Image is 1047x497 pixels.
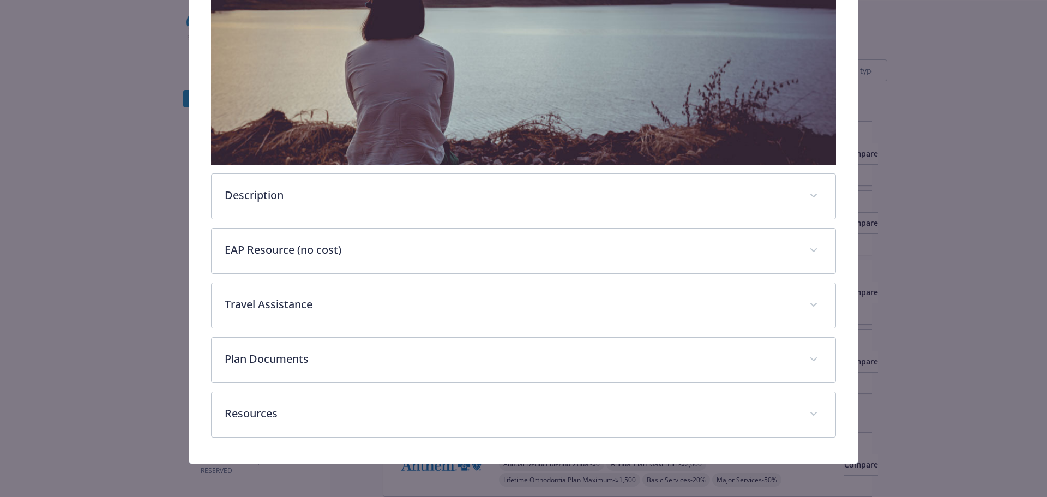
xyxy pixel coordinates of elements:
[212,229,836,273] div: EAP Resource (no cost)
[212,338,836,382] div: Plan Documents
[225,351,797,367] p: Plan Documents
[225,242,797,258] p: EAP Resource (no cost)
[212,392,836,437] div: Resources
[225,405,797,422] p: Resources
[225,187,797,203] p: Description
[225,296,797,313] p: Travel Assistance
[212,174,836,219] div: Description
[212,283,836,328] div: Travel Assistance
